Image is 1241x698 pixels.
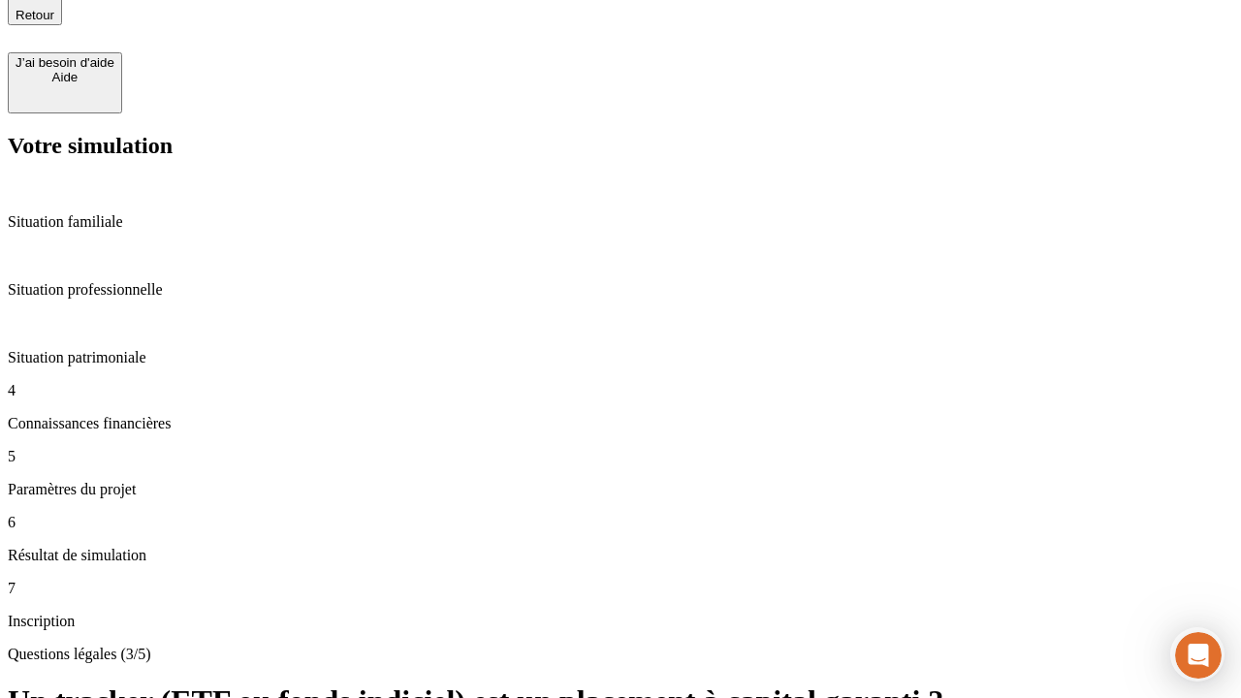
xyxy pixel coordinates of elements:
[1170,627,1225,682] iframe: Intercom live chat discovery launcher
[8,415,1233,432] p: Connaissances financières
[8,580,1233,597] p: 7
[8,52,122,113] button: J’ai besoin d'aideAide
[8,133,1233,159] h2: Votre simulation
[8,349,1233,366] p: Situation patrimoniale
[8,382,1233,399] p: 4
[8,613,1233,630] p: Inscription
[1175,632,1222,679] iframe: Intercom live chat
[8,646,1233,663] p: Questions légales (3/5)
[8,481,1233,498] p: Paramètres du projet
[8,213,1233,231] p: Situation familiale
[16,70,114,84] div: Aide
[8,547,1233,564] p: Résultat de simulation
[8,514,1233,531] p: 6
[16,8,54,22] span: Retour
[8,448,1233,465] p: 5
[16,55,114,70] div: J’ai besoin d'aide
[8,281,1233,299] p: Situation professionnelle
